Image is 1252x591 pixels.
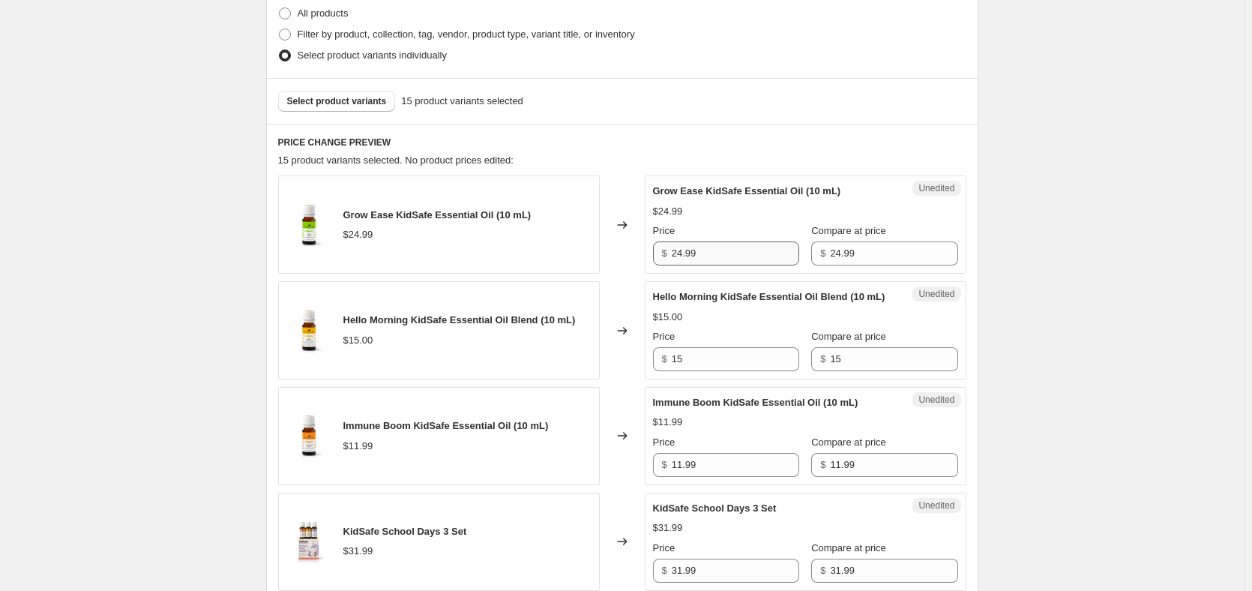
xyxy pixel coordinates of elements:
span: Select product variants individually [298,49,447,61]
span: Grow Ease KidSafe Essential Oil (10 mL) [653,185,841,196]
span: Immune Boom KidSafe Essential Oil (10 mL) [343,420,549,431]
span: KidSafe School Days 3 Set [343,526,467,537]
span: $ [820,247,825,259]
span: Hello Morning KidSafe Essential Oil Blend (10 mL) [343,314,576,325]
span: Price [653,436,675,448]
span: $ [820,353,825,364]
span: 15 product variants selected. No product prices edited: [278,154,514,166]
span: KidSafe School Days 3 Set [653,502,777,514]
div: $31.99 [343,544,373,559]
span: Unedited [918,288,954,300]
span: Filter by product, collection, tag, vendor, product type, variant title, or inventory [298,28,635,40]
span: Unedited [918,394,954,406]
img: immune_boom_kidsafe_eo_blend-10ml-01_80x.jpg [286,413,331,458]
div: $15.00 [343,333,373,348]
span: $ [662,459,667,470]
div: $24.99 [653,204,683,219]
span: Compare at price [811,331,886,342]
div: $24.99 [343,227,373,242]
span: All products [298,7,349,19]
span: Unedited [918,499,954,511]
span: Compare at price [811,542,886,553]
span: Price [653,225,675,236]
span: Price [653,542,675,553]
div: $11.99 [653,415,683,430]
h6: PRICE CHANGE PREVIEW [278,136,966,148]
span: Hello Morning KidSafe Essential Oil Blend (10 mL) [653,291,885,302]
div: $31.99 [653,520,683,535]
div: $11.99 [343,439,373,454]
img: school_days_kidsafe-set-01_80x.jpg [286,519,331,564]
img: hello_morning_kidsafe_eo_blend-10ml-01_80x.jpg [286,308,331,353]
span: $ [662,565,667,576]
span: $ [820,459,825,470]
span: Immune Boom KidSafe Essential Oil (10 mL) [653,397,858,408]
img: grow_ease_kidsafe_eo_blend-10ml-01_80x.jpg [286,202,331,247]
span: Price [653,331,675,342]
button: Select product variants [278,91,396,112]
span: $ [662,353,667,364]
span: $ [820,565,825,576]
div: $15.00 [653,310,683,325]
span: Grow Ease KidSafe Essential Oil (10 mL) [343,209,532,220]
span: Unedited [918,182,954,194]
span: $ [662,247,667,259]
span: Compare at price [811,225,886,236]
span: 15 product variants selected [401,94,523,109]
span: Select product variants [287,95,387,107]
span: Compare at price [811,436,886,448]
